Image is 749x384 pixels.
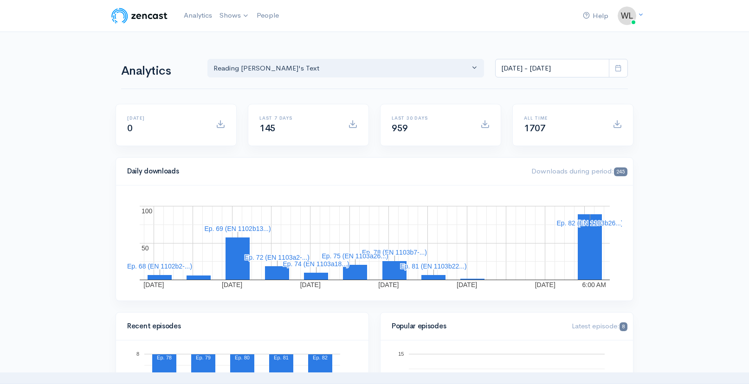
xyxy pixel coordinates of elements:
[180,6,216,26] a: Analytics
[127,322,352,330] h4: Recent episodes
[618,6,636,25] img: ...
[127,262,192,270] text: Ep. 68 (EN 1102b2-...)
[196,355,211,360] text: Ep. 79
[614,167,627,176] span: 245
[274,355,289,360] text: Ep. 81
[300,281,321,288] text: [DATE]
[259,115,337,121] h6: Last 7 days
[362,249,427,256] text: Ep. 78 (EN 1103b7-...)
[245,254,310,261] text: Ep. 72 (EN 1103a2-...)
[216,6,253,26] a: Shows
[717,352,740,375] iframe: gist-messenger-bubble-iframe
[457,281,477,288] text: [DATE]
[283,260,349,268] text: Ep. 74 (EN 1103a18...)
[579,6,612,26] a: Help
[235,355,250,360] text: Ep. 80
[207,59,484,78] button: Reading Aristotle's Text
[531,166,627,175] span: Downloads during period:
[392,122,408,134] span: 959
[142,207,153,215] text: 100
[110,6,169,25] img: ZenCast Logo
[378,281,399,288] text: [DATE]
[392,322,561,330] h4: Popular episodes
[322,252,388,260] text: Ep. 75 (EN 1103a26...)
[127,122,133,134] span: 0
[572,321,627,330] span: Latest episode:
[142,244,149,252] text: 50
[127,115,205,121] h6: [DATE]
[213,63,470,74] div: Reading [PERSON_NAME]'s Text
[136,351,139,357] text: 8
[495,59,609,78] input: analytics date range selector
[313,355,328,360] text: Ep. 82
[535,281,555,288] text: [DATE]
[127,197,622,289] svg: A chart.
[620,322,627,331] span: 8
[556,219,623,227] text: Ep. 82 (EN 1103b26...)
[392,115,469,121] h6: Last 30 days
[259,122,276,134] span: 145
[524,115,601,121] h6: All time
[400,262,466,270] text: Ep. 81 (EN 1103b22...)
[121,64,196,78] h1: Analytics
[127,167,520,175] h4: Daily downloads
[204,225,271,232] text: Ep. 69 (EN 1102b13...)
[524,122,545,134] span: 1707
[143,281,164,288] text: [DATE]
[222,281,242,288] text: [DATE]
[582,281,606,288] text: 6:00 AM
[253,6,283,26] a: People
[157,355,172,360] text: Ep. 78
[398,351,404,357] text: 15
